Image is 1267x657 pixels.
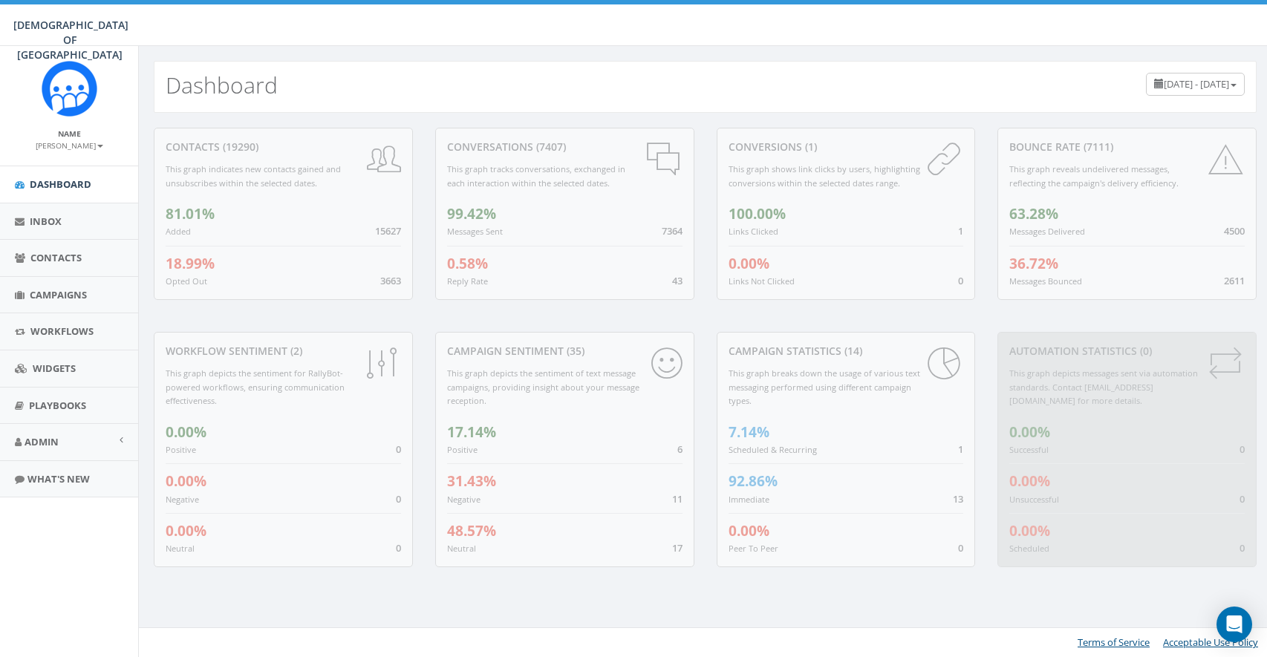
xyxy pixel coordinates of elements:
div: Campaign Statistics [729,344,964,359]
span: 3663 [380,274,401,287]
span: 17.14% [447,422,496,442]
small: Links Not Clicked [729,275,795,287]
small: Peer To Peer [729,543,778,554]
span: What's New [27,472,90,486]
small: This graph reveals undelivered messages, reflecting the campaign's delivery efficiency. [1009,163,1179,189]
span: [DATE] - [DATE] [1164,77,1229,91]
span: 48.57% [447,521,496,540]
div: conversations [447,140,683,154]
span: 31.43% [447,471,496,491]
span: 0 [958,274,963,287]
a: [PERSON_NAME] [36,138,103,151]
span: 63.28% [1009,204,1058,223]
span: (0) [1137,344,1152,358]
span: 0.00% [166,521,206,540]
a: Acceptable Use Policy [1163,635,1258,649]
span: 6 [677,442,683,456]
span: [DEMOGRAPHIC_DATA] OF [GEOGRAPHIC_DATA] [13,18,128,62]
span: (19290) [220,140,258,154]
span: 17 [672,541,683,555]
small: Messages Bounced [1009,275,1082,287]
small: Negative [166,494,199,505]
small: Messages Sent [447,226,503,237]
small: Reply Rate [447,275,488,287]
span: 0.00% [1009,521,1050,540]
span: 2611 [1224,274,1245,287]
img: Rally_Corp_Icon.png [42,61,97,117]
span: 7364 [662,224,683,238]
span: (7407) [533,140,566,154]
span: (1) [802,140,817,154]
span: 7.14% [729,422,769,442]
span: 36.72% [1009,254,1058,273]
div: Bounce Rate [1009,140,1245,154]
span: Campaigns [30,288,87,301]
span: Workflows [30,324,94,338]
small: This graph tracks conversations, exchanged in each interaction within the selected dates. [447,163,625,189]
small: Positive [447,444,478,455]
small: Unsuccessful [1009,494,1059,505]
small: Negative [447,494,481,505]
span: Dashboard [30,177,91,191]
small: This graph indicates new contacts gained and unsubscribes within the selected dates. [166,163,341,189]
span: 0.00% [1009,422,1050,442]
small: Messages Delivered [1009,226,1085,237]
span: 15627 [375,224,401,238]
span: Widgets [33,362,76,375]
span: 99.42% [447,204,496,223]
span: 0 [396,541,401,555]
span: 0.00% [166,422,206,442]
div: Campaign Sentiment [447,344,683,359]
span: 81.01% [166,204,215,223]
small: Opted Out [166,275,207,287]
small: This graph depicts messages sent via automation standards. Contact [EMAIL_ADDRESS][DOMAIN_NAME] f... [1009,367,1198,406]
small: Name [58,128,81,139]
div: Open Intercom Messenger [1216,607,1252,642]
div: contacts [166,140,401,154]
span: (14) [841,344,862,358]
small: Links Clicked [729,226,778,237]
small: Scheduled [1009,543,1049,554]
a: Terms of Service [1078,635,1150,649]
span: 0 [396,442,401,456]
span: 0.00% [729,521,769,540]
small: [PERSON_NAME] [36,140,103,151]
small: Positive [166,444,196,455]
small: This graph shows link clicks by users, highlighting conversions within the selected dates range. [729,163,920,189]
span: 1 [958,224,963,238]
small: Neutral [166,543,195,554]
span: 4500 [1224,224,1245,238]
span: 0 [396,492,401,506]
span: Inbox [30,215,62,228]
span: Admin [25,435,59,448]
span: 0.00% [729,254,769,273]
span: Playbooks [29,399,86,412]
span: 18.99% [166,254,215,273]
span: Contacts [30,251,82,264]
span: 0 [1240,492,1245,506]
small: Neutral [447,543,476,554]
small: Successful [1009,444,1049,455]
span: 43 [672,274,683,287]
span: 11 [672,492,683,506]
span: 0 [958,541,963,555]
span: 0.00% [166,471,206,491]
span: 92.86% [729,471,778,491]
span: 1 [958,442,963,456]
span: 0 [1240,541,1245,555]
div: Automation Statistics [1009,344,1245,359]
span: 100.00% [729,204,786,223]
span: (7111) [1081,140,1113,154]
span: (35) [564,344,584,358]
div: conversions [729,140,964,154]
small: Immediate [729,494,769,505]
small: This graph depicts the sentiment for RallyBot-powered workflows, ensuring communication effective... [166,367,345,406]
h2: Dashboard [166,73,278,97]
span: (2) [287,344,302,358]
small: Scheduled & Recurring [729,444,817,455]
span: 0.00% [1009,471,1050,491]
small: This graph depicts the sentiment of text message campaigns, providing insight about your message ... [447,367,639,406]
span: 0.58% [447,254,488,273]
span: 0 [1240,442,1245,456]
div: Workflow Sentiment [166,344,401,359]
